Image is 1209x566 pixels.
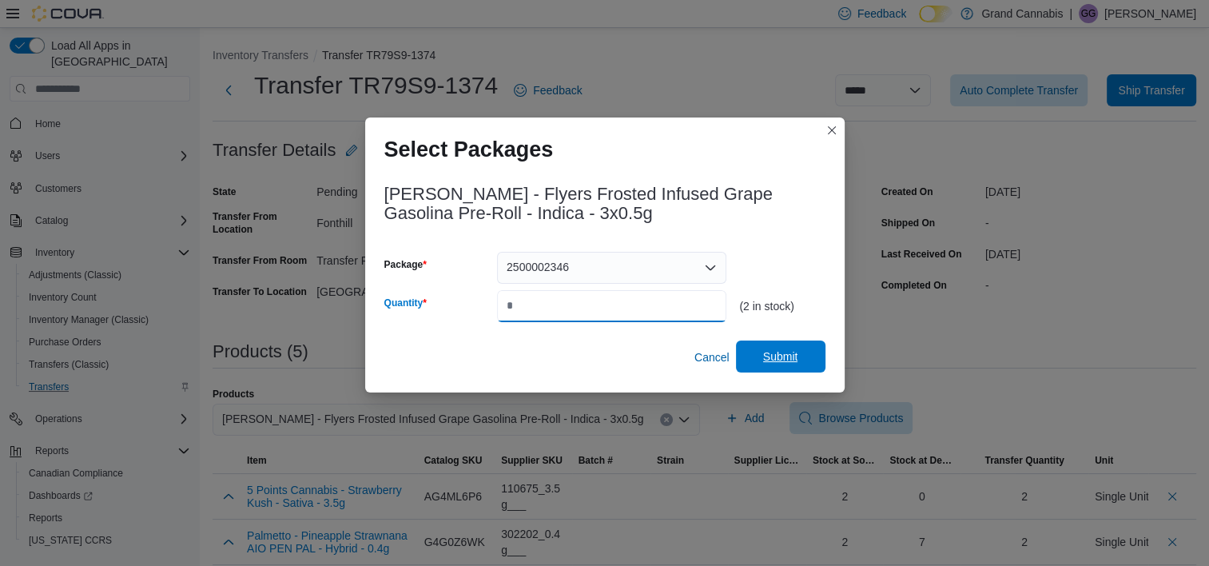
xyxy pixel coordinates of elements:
[704,261,717,274] button: Open list of options
[763,349,798,365] span: Submit
[736,341,825,373] button: Submit
[694,349,730,365] span: Cancel
[822,121,841,140] button: Closes this modal window
[384,185,825,223] h3: [PERSON_NAME] - Flyers Frosted Infused Grape Gasolina Pre-Roll - Indica - 3x0.5g
[739,300,825,313] div: (2 in stock)
[384,258,427,271] label: Package
[507,257,569,277] span: 2500002346
[384,297,427,309] label: Quantity
[688,341,736,373] button: Cancel
[384,137,554,162] h1: Select Packages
